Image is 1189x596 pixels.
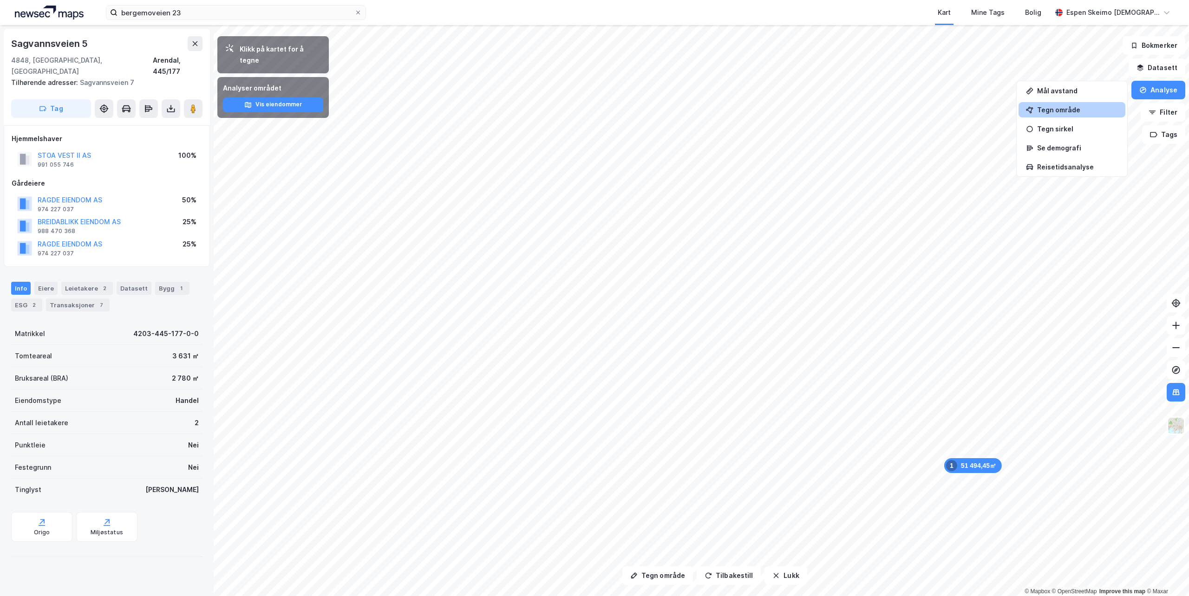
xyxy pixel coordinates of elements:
div: Bygg [155,282,189,295]
button: Filter [1141,103,1185,122]
div: Punktleie [15,440,46,451]
button: Tilbakestill [697,566,761,585]
div: Gårdeiere [12,178,202,189]
div: 50% [182,194,196,206]
div: Sagvannsveien 5 [11,36,90,51]
div: Antall leietakere [15,417,68,428]
div: Leietakere [61,282,113,295]
img: Z [1167,417,1185,434]
button: Tegn område [622,566,693,585]
div: Map marker [944,458,1002,473]
div: Handel [176,395,199,406]
div: Hjemmelshaver [12,133,202,144]
div: 4848, [GEOGRAPHIC_DATA], [GEOGRAPHIC_DATA] [11,55,153,77]
button: Bokmerker [1123,36,1185,55]
div: Eiere [34,282,58,295]
div: 2 780 ㎡ [172,373,199,384]
div: 4203-445-177-0-0 [133,328,199,339]
div: 2 [195,417,199,428]
div: Kart [938,7,951,18]
div: Nei [188,440,199,451]
div: Tinglyst [15,484,41,495]
a: Improve this map [1099,588,1145,595]
div: 7 [97,300,106,310]
div: Mine Tags [971,7,1005,18]
div: Miljøstatus [91,529,123,536]
div: Tegn område [1037,106,1118,114]
div: 988 470 368 [38,227,75,235]
div: Klikk på kartet for å tegne [240,44,321,66]
div: 3 631 ㎡ [172,350,199,362]
div: 974 227 037 [38,206,74,213]
div: 25% [183,216,196,227]
button: Analyse [1131,81,1185,99]
div: Arendal, 445/177 [153,55,203,77]
div: Transaksjoner [46,298,110,311]
div: Matrikkel [15,328,45,339]
input: Søk på adresse, matrikkel, gårdeiere, leietakere eller personer [118,6,354,19]
div: 1 [176,284,186,293]
div: 974 227 037 [38,250,74,257]
div: 100% [178,150,196,161]
div: Info [11,282,31,295]
div: Reisetidsanalyse [1037,163,1118,171]
div: Eiendomstype [15,395,61,406]
a: OpenStreetMap [1052,588,1097,595]
div: 1 [946,460,957,471]
div: Nei [188,462,199,473]
a: Mapbox [1025,588,1050,595]
div: [PERSON_NAME] [145,484,199,495]
div: 2 [29,300,39,310]
div: Bruksareal (BRA) [15,373,68,384]
div: Datasett [117,282,151,295]
div: ESG [11,298,42,311]
button: Vis eiendommer [223,97,323,112]
img: logo.a4113a55bc3d86da70a041830d287a7e.svg [15,6,84,19]
div: Sagvannsveien 7 [11,77,195,88]
iframe: Chat Widget [1143,551,1189,596]
div: Festegrunn [15,462,51,473]
div: 2 [100,284,109,293]
span: Tilhørende adresser: [11,78,80,86]
div: Se demografi [1037,144,1118,152]
button: Tag [11,99,91,118]
div: 25% [183,239,196,250]
button: Datasett [1129,58,1185,77]
div: Espen Skeimo [DEMOGRAPHIC_DATA] [1066,7,1159,18]
button: Tags [1142,125,1185,144]
div: 991 055 746 [38,161,74,168]
div: Analyser området [223,83,323,94]
div: Bolig [1025,7,1041,18]
div: Kontrollprogram for chat [1143,551,1189,596]
div: Tegn sirkel [1037,125,1118,133]
div: Tomteareal [15,350,52,362]
div: Mål avstand [1037,87,1118,95]
button: Lukk [764,566,807,585]
div: Origo [34,529,50,536]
